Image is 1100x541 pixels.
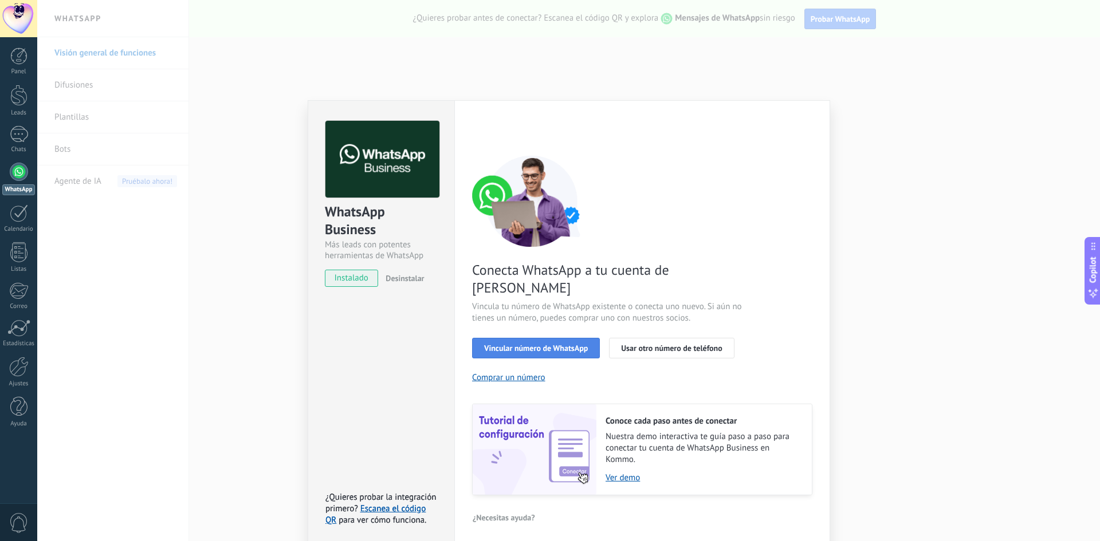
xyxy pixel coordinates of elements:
[386,273,424,283] span: Desinstalar
[325,121,439,198] img: logo_main.png
[325,503,426,526] a: Escanea el código QR
[2,380,36,388] div: Ajustes
[472,155,592,247] img: connect number
[606,431,800,465] span: Nuestra demo interactiva te guía paso a paso para conectar tu cuenta de WhatsApp Business en Kommo.
[472,261,745,297] span: Conecta WhatsApp a tu cuenta de [PERSON_NAME]
[609,338,734,358] button: Usar otro número de teléfono
[472,301,745,324] span: Vincula tu número de WhatsApp existente o conecta uno nuevo. Si aún no tienes un número, puedes c...
[472,338,600,358] button: Vincular número de WhatsApp
[2,420,36,428] div: Ayuda
[2,146,36,153] div: Chats
[472,509,536,526] button: ¿Necesitas ayuda?
[484,344,588,352] span: Vincular número de WhatsApp
[2,109,36,117] div: Leads
[473,514,535,522] span: ¿Necesitas ayuda?
[325,239,438,261] div: Más leads con potentes herramientas de WhatsApp
[2,184,35,195] div: WhatsApp
[2,226,36,233] div: Calendario
[325,203,438,239] div: WhatsApp Business
[2,340,36,347] div: Estadísticas
[472,372,545,383] button: Comprar un número
[2,68,36,76] div: Panel
[606,472,800,483] a: Ver demo
[325,492,437,514] span: ¿Quieres probar la integración primero?
[339,515,426,526] span: para ver cómo funciona.
[606,416,800,427] h2: Conoce cada paso antes de conectar
[1087,256,1099,283] span: Copilot
[2,303,36,310] div: Correo
[2,266,36,273] div: Listas
[325,270,378,287] span: instalado
[621,344,722,352] span: Usar otro número de teléfono
[381,270,424,287] button: Desinstalar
